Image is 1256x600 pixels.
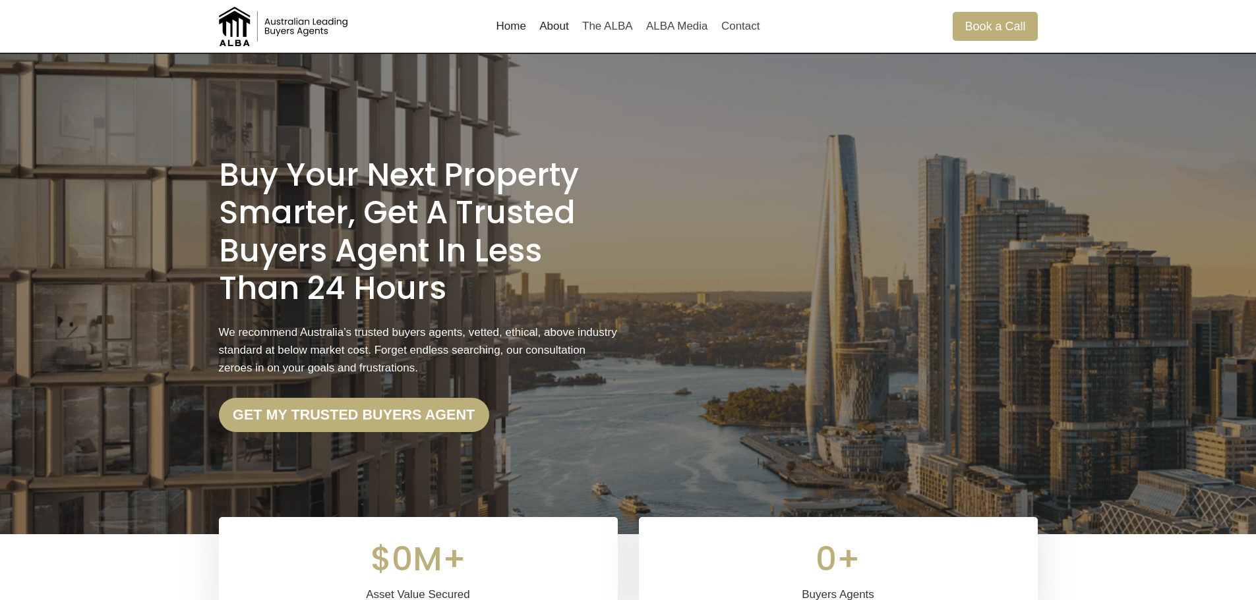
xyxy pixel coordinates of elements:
a: The ALBA [576,11,640,42]
nav: Primary Navigation [489,11,766,42]
div: $0M+ [235,533,602,586]
a: Home [489,11,533,42]
p: We recommend Australia’s trusted buyers agents, vetted, ethical, above industry standard at below... [219,323,618,377]
a: About [533,11,576,42]
a: Get my trusted Buyers Agent [219,398,489,432]
img: Australian Leading Buyers Agents [219,7,351,46]
div: 0+ [655,533,1022,586]
a: ALBA Media [640,11,715,42]
a: Book a Call [953,12,1037,40]
h1: Buy Your Next Property Smarter, Get a Trusted Buyers Agent in less than 24 Hours [219,156,618,308]
strong: Get my trusted Buyers Agent [233,406,475,423]
a: Contact [715,11,767,42]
